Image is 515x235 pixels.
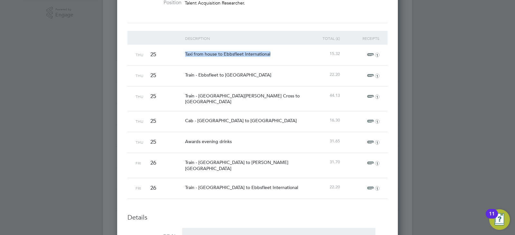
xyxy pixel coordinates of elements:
span: Cab - [GEOGRAPHIC_DATA] to [GEOGRAPHIC_DATA] [185,118,297,123]
span: Awards evening drinks [185,139,232,144]
span: Train - [GEOGRAPHIC_DATA][PERSON_NAME] Cross to [GEOGRAPHIC_DATA] [185,93,300,104]
button: Open Resource Center, 11 new notifications [489,209,510,230]
span: Thu [136,119,143,124]
span: Thu [136,140,143,145]
span: 25 [150,118,156,124]
i: 1 [375,119,379,124]
span: 25 [150,93,156,100]
span: 25 [150,51,156,58]
span: Thu [136,94,143,99]
div: 11 [489,214,495,222]
span: Thu [136,73,143,78]
span: 16.30 [330,117,340,123]
span: 15.32 [330,51,340,56]
span: 25 [150,72,156,79]
span: Fri [136,185,141,191]
span: Train - [GEOGRAPHIC_DATA] to Ebbsfleet International [185,185,298,190]
span: 31.70 [330,159,340,165]
i: 1 [375,161,379,166]
i: 1 [375,95,379,99]
span: Thu [136,52,143,57]
span: 26 [150,159,156,166]
i: 1 [375,140,379,145]
div: Total (£) [302,31,342,46]
span: 22.20 [330,72,340,77]
i: 1 [375,186,379,191]
span: Train - [GEOGRAPHIC_DATA] to [PERSON_NAME][GEOGRAPHIC_DATA] [185,159,288,171]
span: Train - Ebbsfleet to [GEOGRAPHIC_DATA] [185,72,271,78]
i: 1 [375,53,379,57]
div: Description [183,31,302,46]
span: 25 [150,139,156,145]
span: 44.13 [330,93,340,98]
span: 22.20 [330,184,340,190]
i: 1 [375,74,379,78]
span: 26 [150,185,156,191]
span: Fri [136,160,141,166]
div: Receipts [342,31,381,46]
span: Taxi from house to Ebbsfleet International [185,51,270,57]
h3: Details [127,213,388,221]
span: 31.65 [330,138,340,144]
